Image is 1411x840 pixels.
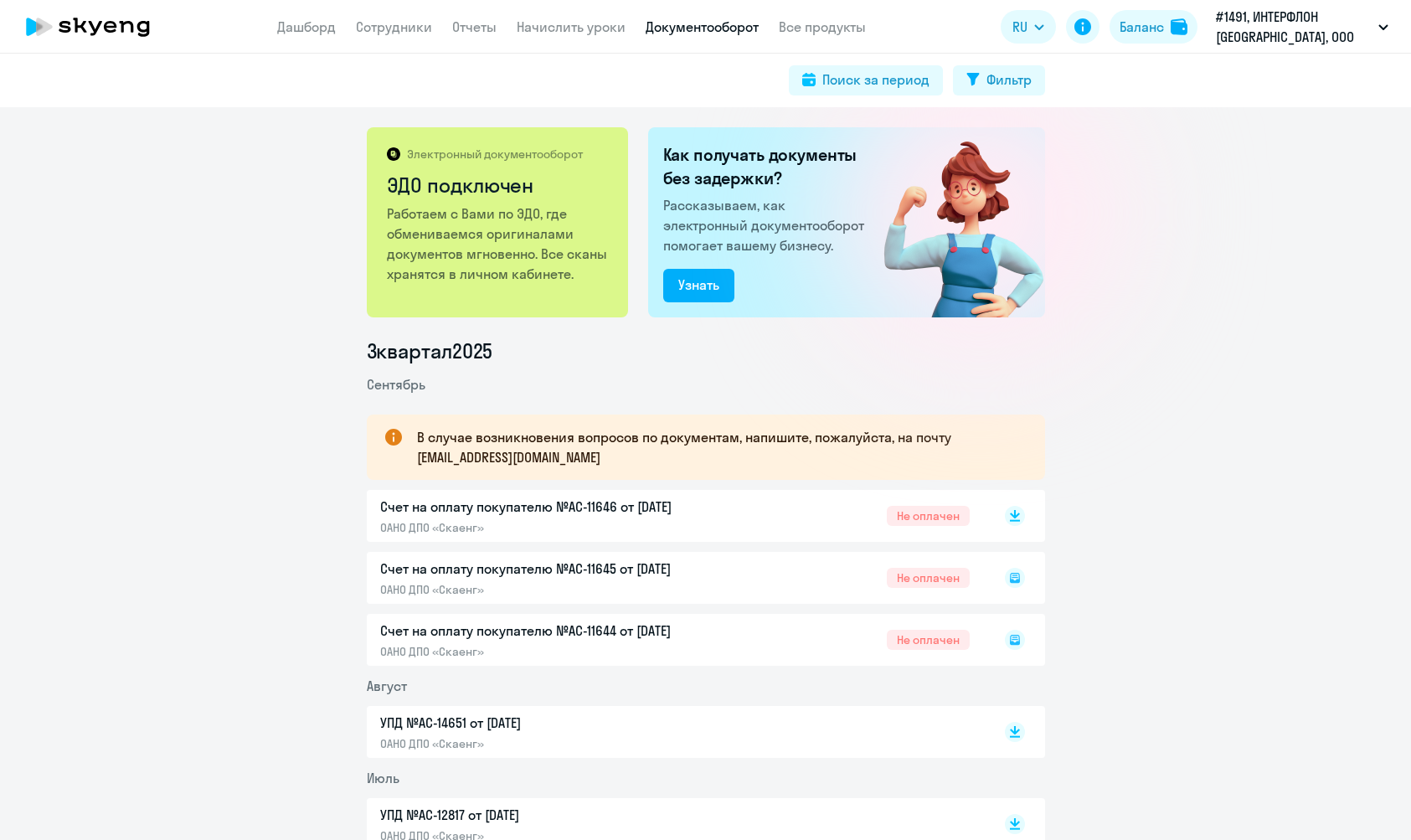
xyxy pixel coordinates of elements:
[380,497,970,535] a: Счет на оплату покупателю №AC-11646 от [DATE]ОАНО ДПО «Скаенг»Не оплачен
[1216,7,1372,47] p: #1491, ИНТЕРФЛОН [GEOGRAPHIC_DATA], ООО
[367,770,399,786] span: Июль
[678,275,719,295] div: Узнать
[380,497,732,517] p: Счет на оплату покупателю №AC-11646 от [DATE]
[1171,18,1187,35] img: balance
[380,713,970,751] a: УПД №AC-14651 от [DATE]ОАНО ДПО «Скаенг»
[857,127,1045,317] img: connected
[789,65,943,95] button: Поиск за период
[367,376,425,393] span: Сентябрь
[1120,17,1164,37] div: Баланс
[986,70,1032,90] div: Фильтр
[380,736,732,751] p: ОАНО ДПО «Скаенг»
[367,338,1045,364] li: 3 квартал 2025
[646,18,759,35] a: Документооборот
[367,678,407,694] span: Август
[380,713,732,733] p: УПД №AC-14651 от [DATE]
[356,18,432,35] a: Сотрудники
[663,269,734,302] button: Узнать
[953,65,1045,95] button: Фильтр
[1208,7,1397,47] button: #1491, ИНТЕРФЛОН [GEOGRAPHIC_DATA], ООО
[1012,17,1027,37] span: RU
[1001,10,1056,44] button: RU
[663,143,871,190] h2: Как получать документы без задержки?
[1110,10,1197,44] button: Балансbalance
[822,70,930,90] div: Поиск за период
[407,147,583,162] p: Электронный документооборот
[417,427,1015,467] p: В случае возникновения вопросов по документам, напишите, пожалуйста, на почту [EMAIL_ADDRESS][DOM...
[663,195,871,255] p: Рассказываем, как электронный документооборот помогает вашему бизнесу.
[380,520,732,535] p: ОАНО ДПО «Скаенг»
[779,18,866,35] a: Все продукты
[387,204,610,284] p: Работаем с Вами по ЭДО, где обмениваемся оригиналами документов мгновенно. Все сканы хранятся в л...
[380,805,732,825] p: УПД №AC-12817 от [DATE]
[517,18,626,35] a: Начислить уроки
[277,18,336,35] a: Дашборд
[452,18,497,35] a: Отчеты
[387,172,610,198] h2: ЭДО подключен
[887,506,970,526] span: Не оплачен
